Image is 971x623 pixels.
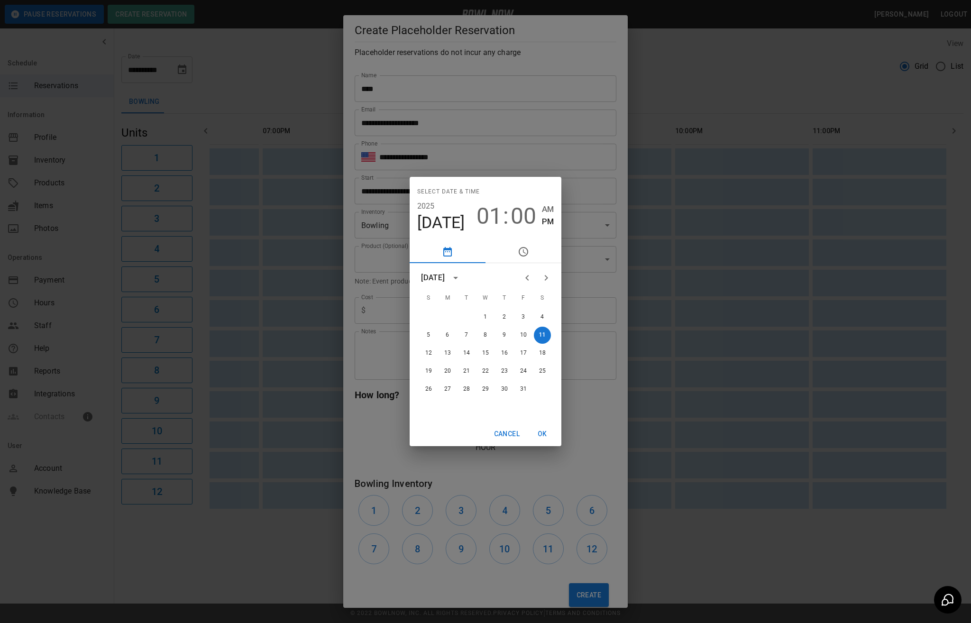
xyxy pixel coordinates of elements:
[534,363,551,380] button: 25
[515,309,532,326] button: 3
[534,345,551,362] button: 18
[417,200,435,213] button: 2025
[420,345,437,362] button: 12
[410,240,485,263] button: pick date
[458,381,475,398] button: 28
[534,327,551,344] button: 11
[439,289,456,308] span: Monday
[515,289,532,308] span: Friday
[458,327,475,344] button: 7
[458,345,475,362] button: 14
[477,345,494,362] button: 15
[515,345,532,362] button: 17
[515,327,532,344] button: 10
[542,203,554,216] button: AM
[518,268,537,287] button: Previous month
[496,381,513,398] button: 30
[420,289,437,308] span: Sunday
[515,363,532,380] button: 24
[534,309,551,326] button: 4
[476,203,502,229] button: 01
[439,345,456,362] button: 13
[458,289,475,308] span: Tuesday
[477,363,494,380] button: 22
[417,213,465,233] button: [DATE]
[485,240,561,263] button: pick time
[439,363,456,380] button: 20
[458,363,475,380] button: 21
[527,425,558,443] button: OK
[477,309,494,326] button: 1
[417,184,480,200] span: Select date & time
[537,268,556,287] button: Next month
[542,215,554,228] button: PM
[503,203,509,229] span: :
[515,381,532,398] button: 31
[511,203,536,229] button: 00
[439,381,456,398] button: 27
[496,345,513,362] button: 16
[420,381,437,398] button: 26
[420,327,437,344] button: 5
[496,363,513,380] button: 23
[496,289,513,308] span: Thursday
[496,327,513,344] button: 9
[477,381,494,398] button: 29
[477,327,494,344] button: 8
[448,270,464,286] button: calendar view is open, switch to year view
[477,289,494,308] span: Wednesday
[534,289,551,308] span: Saturday
[420,363,437,380] button: 19
[421,272,445,284] div: [DATE]
[439,327,456,344] button: 6
[490,425,523,443] button: Cancel
[496,309,513,326] button: 2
